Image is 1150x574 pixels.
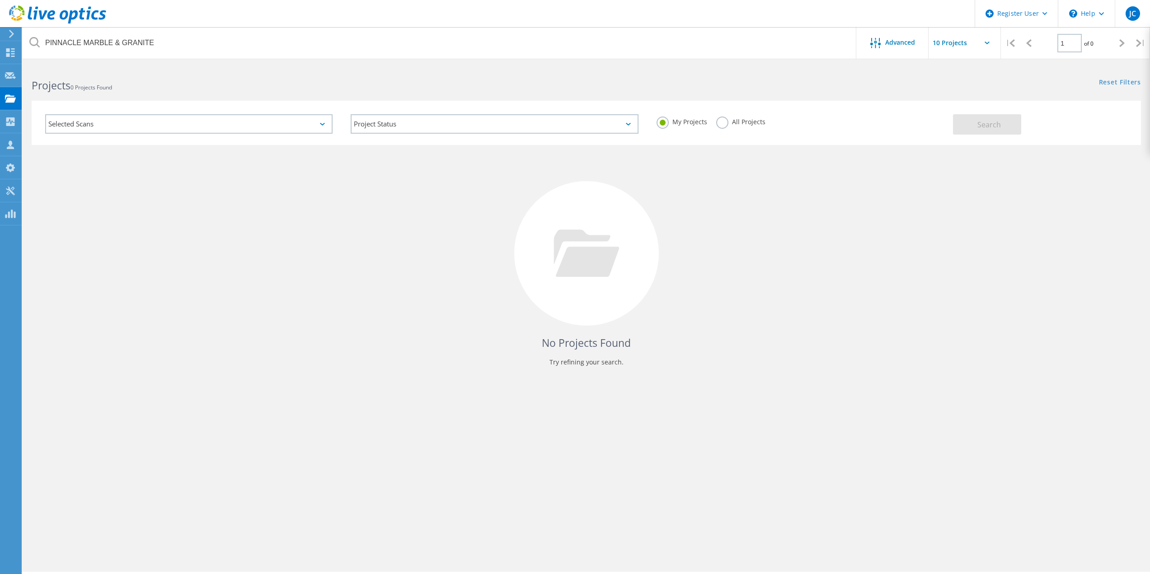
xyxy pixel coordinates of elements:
input: Search projects by name, owner, ID, company, etc [23,27,857,59]
span: of 0 [1084,40,1094,47]
div: | [1001,27,1019,59]
div: Selected Scans [45,114,333,134]
span: Search [977,120,1001,130]
label: All Projects [716,117,765,125]
h4: No Projects Found [41,336,1132,350]
span: 0 Projects Found [70,84,112,91]
div: Project Status [351,114,638,134]
p: Try refining your search. [41,355,1132,369]
a: Live Optics Dashboard [9,19,106,25]
b: Projects [32,78,70,93]
label: My Projects [657,117,707,125]
span: JC [1129,10,1136,17]
button: Search [953,114,1021,135]
div: | [1131,27,1150,59]
a: Reset Filters [1099,79,1141,87]
svg: \n [1069,9,1077,18]
span: Advanced [885,39,915,46]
